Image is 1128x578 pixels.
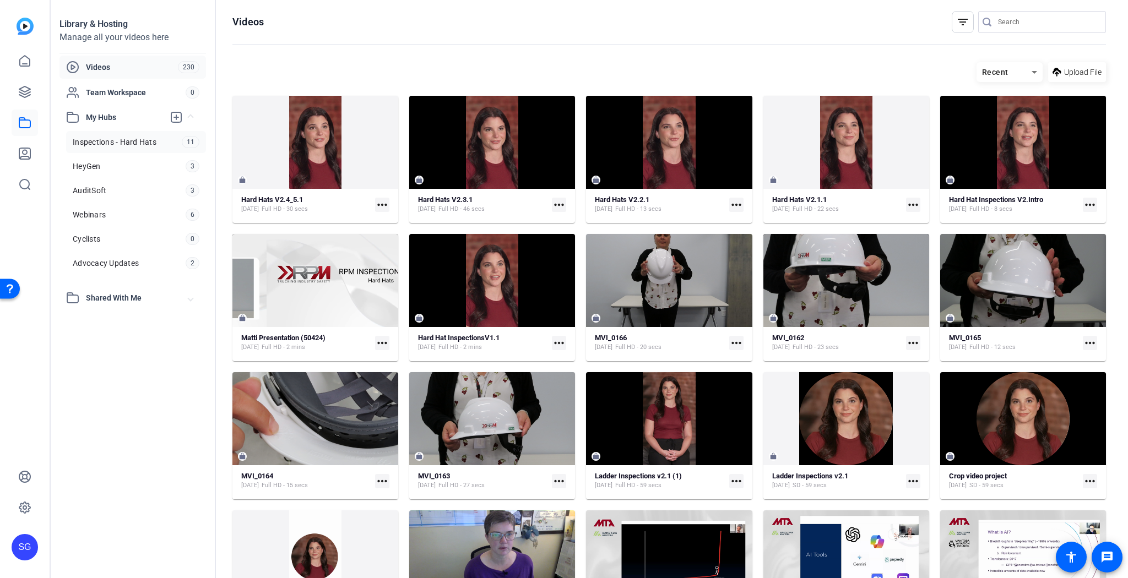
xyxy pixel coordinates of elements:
mat-icon: accessibility [1065,550,1078,564]
span: Full HD - 2 mins [262,343,305,352]
span: 3 [186,184,199,197]
mat-icon: more_horiz [552,474,566,488]
a: AuditSoft3 [66,179,206,201]
span: AuditSoft [73,185,106,196]
span: Cyclists [73,233,100,244]
strong: Hard Hats V2.3.1 [418,195,473,204]
span: [DATE] [241,205,259,214]
mat-expansion-panel-header: My Hubs [59,106,206,128]
mat-icon: more_horiz [1083,198,1097,212]
button: Upload File [1048,62,1106,82]
span: Full HD - 13 secs [615,205,661,214]
div: Library & Hosting [59,18,206,31]
strong: Crop video project [949,472,1007,480]
span: 3 [186,160,199,172]
span: Recent [982,68,1008,77]
span: SD - 59 secs [969,481,1004,490]
input: Search [998,15,1097,29]
strong: Ladder Inspections v2.1 [772,472,848,480]
strong: Matti Presentation (50424) [241,334,326,342]
mat-icon: more_horiz [1083,336,1097,350]
mat-icon: more_horiz [729,198,744,212]
span: Full HD - 8 secs [969,205,1012,214]
mat-icon: more_horiz [1083,474,1097,488]
span: [DATE] [418,205,436,214]
mat-icon: more_horiz [729,336,744,350]
a: MVI_0166[DATE]Full HD - 20 secs [595,334,724,352]
mat-icon: more_horiz [552,336,566,350]
span: Inspections - Hard Hats [73,137,156,148]
a: Hard Hats V2.2.1[DATE]Full HD - 13 secs [595,195,724,214]
span: Full HD - 12 secs [969,343,1016,352]
a: Ladder Inspections v2.1 (1)[DATE]Full HD - 59 secs [595,472,724,490]
span: 2 [186,257,199,269]
strong: Hard Hats V2.4_5.1 [241,195,303,204]
span: [DATE] [772,205,790,214]
mat-icon: more_horiz [552,198,566,212]
a: HeyGen3 [66,155,206,177]
mat-icon: more_horiz [375,474,389,488]
mat-icon: more_horiz [375,198,389,212]
mat-expansion-panel-header: Shared With Me [59,287,206,309]
span: [DATE] [241,481,259,490]
span: Webinars [73,209,106,220]
img: blue-gradient.svg [17,18,34,35]
a: Advocacy Updates2 [66,252,206,274]
a: MVI_0165[DATE]Full HD - 12 secs [949,334,1078,352]
strong: MVI_0166 [595,334,627,342]
a: Hard Hats V2.4_5.1[DATE]Full HD - 30 secs [241,195,371,214]
a: Hard Hat InspectionsV1.1[DATE]Full HD - 2 mins [418,334,547,352]
a: Crop video project[DATE]SD - 59 secs [949,472,1078,490]
strong: MVI_0164 [241,472,273,480]
span: My Hubs [86,112,164,123]
span: SD - 59 secs [793,481,827,490]
a: MVI_0162[DATE]Full HD - 23 secs [772,334,902,352]
span: Advocacy Updates [73,258,139,269]
a: MVI_0163[DATE]Full HD - 27 secs [418,472,547,490]
span: Full HD - 22 secs [793,205,839,214]
span: [DATE] [418,343,436,352]
span: Team Workspace [86,87,186,98]
span: [DATE] [772,481,790,490]
span: Full HD - 30 secs [262,205,308,214]
span: [DATE] [949,205,967,214]
span: Full HD - 46 secs [438,205,485,214]
span: Full HD - 23 secs [793,343,839,352]
span: Videos [86,62,178,73]
span: [DATE] [595,481,612,490]
span: 0 [186,233,199,245]
span: 11 [182,136,200,148]
strong: Ladder Inspections v2.1 (1) [595,472,682,480]
mat-icon: filter_list [956,15,969,29]
span: Full HD - 27 secs [438,481,485,490]
span: 0 [186,86,199,99]
mat-icon: message [1100,550,1114,564]
a: Webinars6 [66,204,206,226]
strong: Hard Hats V2.1.1 [772,195,827,204]
span: [DATE] [949,343,967,352]
strong: Hard Hats V2.2.1 [595,195,649,204]
mat-icon: more_horiz [906,336,920,350]
mat-icon: more_horiz [906,474,920,488]
mat-icon: more_horiz [375,336,389,350]
a: Inspections - Hard Hats11 [66,131,206,153]
mat-icon: more_horiz [906,198,920,212]
span: [DATE] [595,205,612,214]
strong: Hard Hat InspectionsV1.1 [418,334,500,342]
a: Matti Presentation (50424)[DATE]Full HD - 2 mins [241,334,371,352]
strong: MVI_0163 [418,472,450,480]
strong: MVI_0162 [772,334,804,342]
strong: MVI_0165 [949,334,981,342]
span: [DATE] [418,481,436,490]
a: Hard Hats V2.3.1[DATE]Full HD - 46 secs [418,195,547,214]
a: Hard Hats V2.1.1[DATE]Full HD - 22 secs [772,195,902,214]
span: [DATE] [241,343,259,352]
a: Cyclists0 [66,228,206,250]
a: Hard Hat Inspections V2.Intro[DATE]Full HD - 8 secs [949,195,1078,214]
div: My Hubs [59,128,206,287]
mat-icon: more_horiz [729,474,744,488]
span: Full HD - 2 mins [438,343,482,352]
span: Full HD - 15 secs [262,481,308,490]
span: [DATE] [772,343,790,352]
span: 230 [178,61,199,73]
